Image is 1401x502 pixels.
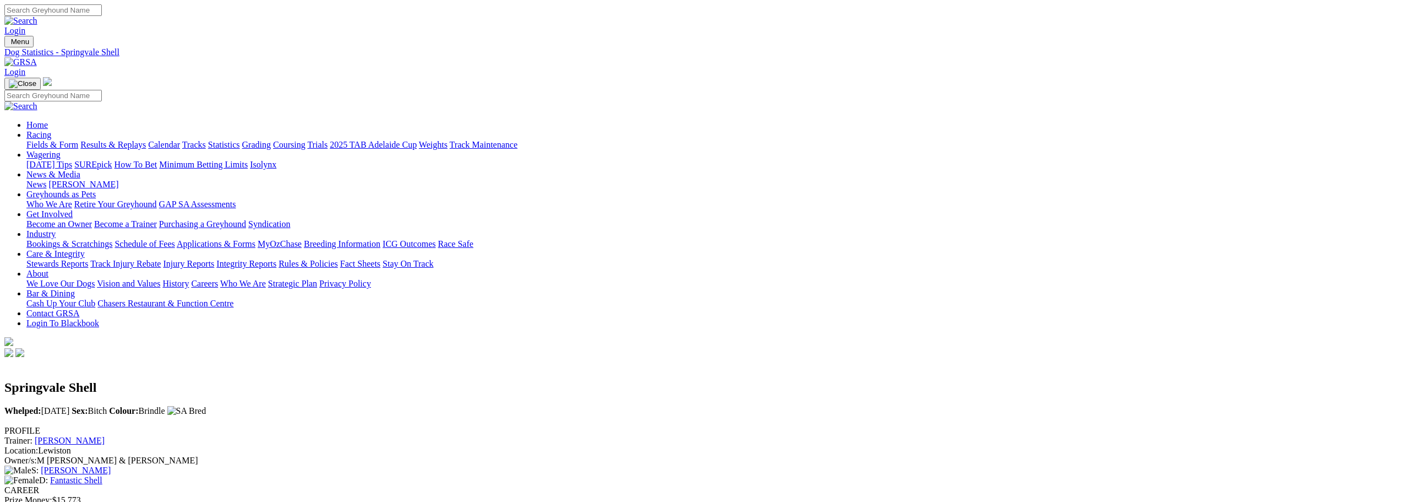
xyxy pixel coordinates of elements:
input: Search [4,90,102,101]
button: Toggle navigation [4,36,34,47]
span: Bitch [72,406,107,415]
a: Who We Are [26,199,72,209]
div: Racing [26,140,1397,150]
a: Who We Are [220,279,266,288]
span: Location: [4,446,38,455]
div: PROFILE [4,426,1397,436]
div: Bar & Dining [26,299,1397,309]
a: Results & Replays [80,140,146,149]
div: Get Involved [26,219,1397,229]
a: Calendar [148,140,180,149]
div: Care & Integrity [26,259,1397,269]
span: D: [4,476,48,485]
span: Menu [11,37,29,46]
a: Isolynx [250,160,276,169]
img: Female [4,476,39,485]
a: News [26,180,46,189]
h2: Springvale Shell [4,380,1397,395]
a: Get Involved [26,209,73,219]
a: Injury Reports [163,259,214,268]
a: Tracks [182,140,206,149]
a: News & Media [26,170,80,179]
a: Become a Trainer [94,219,157,229]
a: Purchasing a Greyhound [159,219,246,229]
a: How To Bet [115,160,157,169]
a: Login To Blackbook [26,319,99,328]
a: Retire Your Greyhound [74,199,157,209]
a: Race Safe [438,239,473,249]
a: Weights [419,140,448,149]
a: [DATE] Tips [26,160,72,169]
img: Male [4,466,31,476]
img: logo-grsa-white.png [4,337,13,346]
a: Industry [26,229,56,239]
a: Wagering [26,150,61,159]
a: Fantastic Shell [50,476,102,485]
img: Search [4,16,37,26]
img: twitter.svg [15,348,24,357]
img: SA Bred [167,406,206,416]
b: Colour: [109,406,138,415]
div: About [26,279,1397,289]
a: Care & Integrity [26,249,85,258]
span: [DATE] [4,406,69,415]
a: Contact GRSA [26,309,79,318]
a: Minimum Betting Limits [159,160,248,169]
a: Bar & Dining [26,289,75,298]
img: Search [4,101,37,111]
div: News & Media [26,180,1397,190]
a: GAP SA Assessments [159,199,236,209]
div: CAREER [4,485,1397,495]
a: Statistics [208,140,240,149]
a: Applications & Forms [177,239,255,249]
a: Integrity Reports [216,259,276,268]
div: M [PERSON_NAME] & [PERSON_NAME] [4,456,1397,466]
span: Owner/s: [4,456,37,465]
a: [PERSON_NAME] [35,436,105,445]
button: Toggle navigation [4,78,41,90]
img: logo-grsa-white.png [43,77,52,86]
a: 2025 TAB Adelaide Cup [330,140,417,149]
a: Schedule of Fees [115,239,175,249]
b: Whelped: [4,406,41,415]
a: SUREpick [74,160,112,169]
div: Wagering [26,160,1397,170]
a: MyOzChase [258,239,302,249]
a: Stewards Reports [26,259,88,268]
a: Breeding Information [304,239,380,249]
a: Strategic Plan [268,279,317,288]
a: Login [4,67,25,77]
a: Chasers Restaurant & Function Centre [97,299,233,308]
span: Brindle [109,406,165,415]
a: Grading [242,140,271,149]
a: [PERSON_NAME] [48,180,118,189]
a: Syndication [248,219,290,229]
a: Trials [307,140,328,149]
a: Bookings & Scratchings [26,239,112,249]
a: Vision and Values [97,279,160,288]
a: Greyhounds as Pets [26,190,96,199]
a: Dog Statistics - Springvale Shell [4,47,1397,57]
a: Cash Up Your Club [26,299,95,308]
span: Trainer: [4,436,32,445]
div: Greyhounds as Pets [26,199,1397,209]
a: ICG Outcomes [383,239,435,249]
a: Track Maintenance [450,140,517,149]
img: GRSA [4,57,37,67]
a: Careers [191,279,218,288]
a: Track Injury Rebate [90,259,161,268]
a: History [162,279,189,288]
a: Become an Owner [26,219,92,229]
a: Coursing [273,140,306,149]
a: We Love Our Dogs [26,279,95,288]
a: About [26,269,48,278]
a: [PERSON_NAME] [41,466,111,475]
a: Rules & Policies [279,259,338,268]
a: Stay On Track [383,259,433,268]
a: Fact Sheets [340,259,380,268]
input: Search [4,4,102,16]
a: Racing [26,130,51,139]
a: Privacy Policy [319,279,371,288]
img: facebook.svg [4,348,13,357]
